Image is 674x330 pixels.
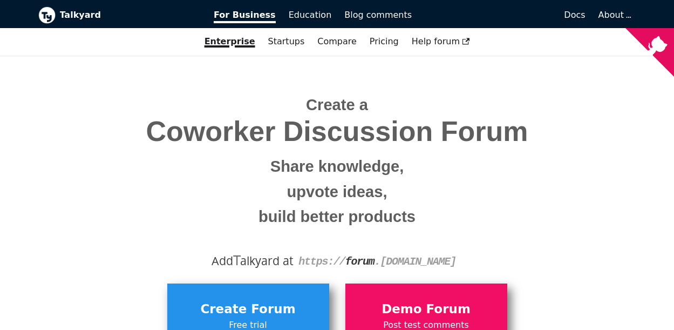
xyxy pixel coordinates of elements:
[46,252,628,270] div: Add alkyard at
[282,6,338,24] a: Education
[46,116,628,147] span: Coworker Discussion Forum
[207,6,282,24] a: For Business
[198,32,262,51] a: Enterprise
[338,6,418,24] a: Blog comments
[344,10,412,20] span: Blog comments
[262,32,311,51] a: Startups
[418,6,592,24] a: Docs
[46,154,628,179] small: Share knowledge,
[46,204,628,230] small: build better products
[38,6,199,24] a: Talkyard logoTalkyard
[598,10,630,20] a: About
[405,32,476,51] a: Help forum
[38,6,56,24] img: Talkyard logo
[173,299,324,320] span: Create Forum
[289,10,332,20] span: Education
[351,299,502,320] span: Demo Forum
[46,179,628,205] small: upvote ideas,
[363,32,405,51] a: Pricing
[412,36,470,46] span: Help forum
[345,255,375,268] strong: forum
[564,10,585,20] span: Docs
[214,10,276,23] span: For Business
[306,96,368,113] span: Create a
[233,250,241,270] span: T
[60,8,199,22] b: Talkyard
[298,255,456,268] code: https:// . [DOMAIN_NAME]
[317,36,357,46] a: Compare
